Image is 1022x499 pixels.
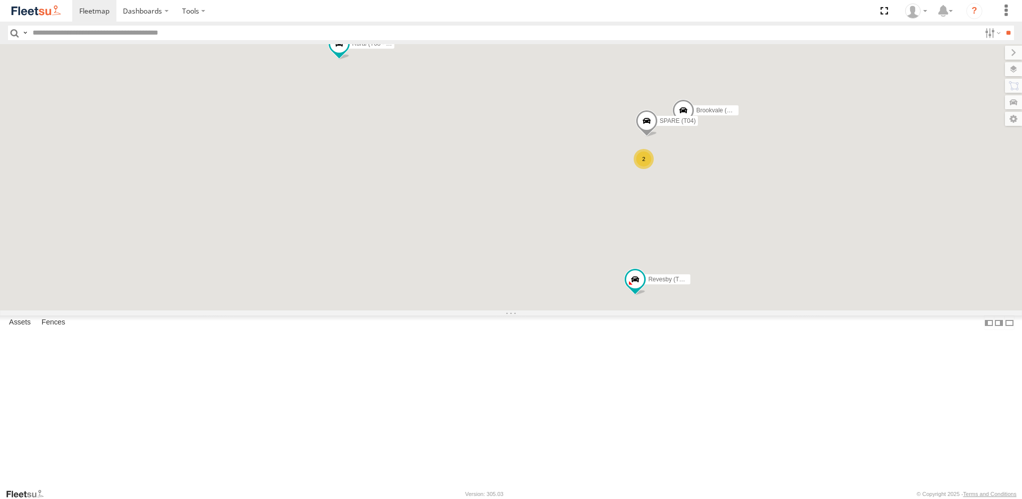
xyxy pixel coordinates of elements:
[4,316,36,330] label: Assets
[1005,112,1022,126] label: Map Settings
[37,316,70,330] label: Fences
[352,40,437,47] span: Rural (T08 - [PERSON_NAME])
[963,491,1016,497] a: Terms and Conditions
[696,106,794,113] span: Brookvale (T10 - [PERSON_NAME])
[984,315,994,330] label: Dock Summary Table to the Left
[21,26,29,40] label: Search Query
[634,149,654,169] div: 2
[917,491,1016,497] div: © Copyright 2025 -
[966,3,982,19] i: ?
[659,117,695,124] span: SPARE (T04)
[981,26,1002,40] label: Search Filter Options
[902,4,931,19] div: Adrian Singleton
[1004,315,1014,330] label: Hide Summary Table
[6,489,52,499] a: Visit our Website
[994,315,1004,330] label: Dock Summary Table to the Right
[648,276,743,283] span: Revesby (T07 - [PERSON_NAME])
[465,491,503,497] div: Version: 305.03
[10,4,62,18] img: fleetsu-logo-horizontal.svg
